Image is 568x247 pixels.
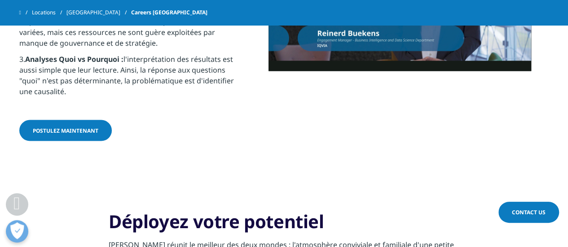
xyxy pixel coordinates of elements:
[6,220,28,243] button: Open Preferences
[33,127,98,134] span: Postulez maintenant
[32,4,66,21] a: Locations
[131,4,207,21] span: Careers [GEOGRAPHIC_DATA]
[19,120,112,141] a: Postulez maintenant
[498,202,559,223] a: Contact Us
[109,210,459,239] h3: Déployez votre potentiel
[512,208,546,216] span: Contact Us
[19,54,237,102] p: 3. l'interprétation des résultats est aussi simple que leur lecture. Ainsi, la réponse aux questi...
[66,4,131,21] a: [GEOGRAPHIC_DATA]
[25,54,123,64] strong: Analyses Quoi vs Pourquoi :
